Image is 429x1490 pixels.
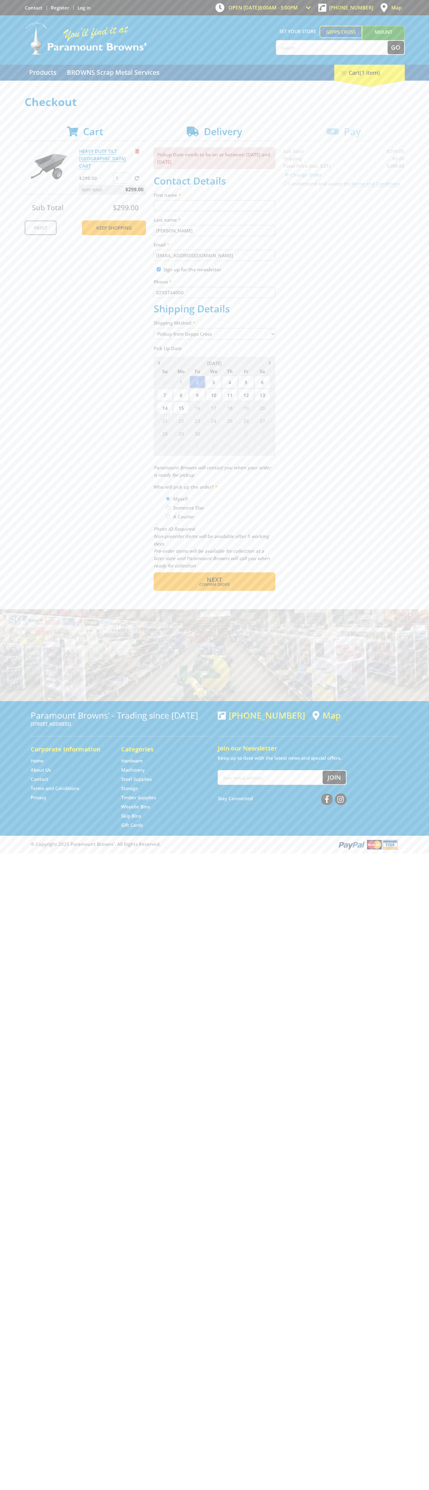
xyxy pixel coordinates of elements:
div: [PHONE_NUMBER] [218,710,305,720]
h1: Checkout [25,96,405,108]
a: Go to the Contact page [25,5,42,11]
h5: Categories [121,745,199,754]
span: $299.00 [125,185,144,194]
input: Your email address [218,771,323,784]
span: 29 [173,427,189,440]
h2: Contact Details [154,175,275,187]
a: Gepps Cross [320,26,362,38]
span: 12 [238,389,254,401]
input: Please select who will pick up the order. [166,514,170,518]
span: OPEN [DATE] [228,4,298,11]
span: 20 [255,402,270,414]
span: 16 [190,402,205,414]
span: Su [157,367,173,375]
span: 10 [206,389,221,401]
img: Paramount Browns' [25,21,147,55]
a: Go to the BROWNS Scrap Metal Services page [62,65,164,81]
p: $299.00 [79,174,112,182]
span: Tu [190,367,205,375]
span: 22 [173,415,189,427]
h5: Join our Newsletter [218,744,399,753]
span: [DATE] [207,360,222,366]
a: Go to the About Us page [31,767,51,773]
span: 17 [206,402,221,414]
button: Next Confirm order [154,572,275,591]
input: Please enter your telephone number. [154,287,275,298]
h3: Paramount Browns' - Trading since [DATE] [31,710,212,720]
span: 4 [255,427,270,440]
a: Go to the Gift Cards page [121,822,143,828]
span: Sa [255,367,270,375]
p: Item total: [79,185,146,194]
span: 5 [157,440,173,453]
span: 3 [206,376,221,388]
span: 6 [173,440,189,453]
a: Log in [78,5,91,11]
span: 31 [157,376,173,388]
span: 30 [190,427,205,440]
a: Go to the Home page [31,758,44,764]
input: Search [277,41,388,54]
span: 27 [255,415,270,427]
a: Go to the Wheelie Bins page [121,804,150,810]
span: 8 [206,440,221,453]
span: 5 [238,376,254,388]
span: 2 [190,376,205,388]
button: Join [323,771,346,784]
span: 28 [157,427,173,440]
a: Go to the Storage page [121,785,138,792]
a: Go to the registration page [51,5,69,11]
input: Please enter your last name. [154,225,275,236]
span: 9 [222,440,238,453]
div: ® Copyright 2025 Paramount Browns'. All Rights Reserved. [25,839,405,850]
p: Keep up to date with the latest news and special offers. [218,754,399,762]
a: Go to the Hardware page [121,758,143,764]
a: Keep Shopping [82,220,146,235]
input: Please select who will pick up the order. [166,506,170,510]
div: Stay Connected [218,791,347,806]
img: HEAVY DUTY TILT POLY GARDEN CART [30,147,67,184]
span: 1 [173,376,189,388]
span: 1 [206,427,221,440]
a: Go to the Skip Bins page [121,813,141,819]
span: 23 [190,415,205,427]
span: Th [222,367,238,375]
span: We [206,367,221,375]
span: Fr [238,367,254,375]
span: Mo [173,367,189,375]
em: Paramount Browns will contact you when your order is ready for pickup [154,464,271,478]
a: Go to the Products page [25,65,61,81]
span: 8 [173,389,189,401]
label: Shipping Method [154,319,275,327]
select: Please select a shipping method. [154,328,275,340]
span: $299.00 [113,203,139,212]
label: Pick Up Date [154,345,275,352]
a: Go to the Privacy page [31,794,46,801]
span: 15 [173,402,189,414]
h2: Shipping Details [154,303,275,315]
div: Cart [334,65,405,81]
span: 7 [190,440,205,453]
button: Go [388,41,404,54]
span: 6 [255,376,270,388]
span: 18 [222,402,238,414]
span: (1 item) [360,69,380,76]
a: Go to the Contact page [31,776,48,782]
label: Phone [154,278,275,285]
a: Go to the Machinery page [121,767,145,773]
span: 19 [238,402,254,414]
span: 26 [238,415,254,427]
a: Print [25,220,57,235]
span: 24 [206,415,221,427]
label: Someone Else [171,502,206,513]
em: Photo ID Required. Non-preorder items will be available after 5 working days Pre-order items will... [154,526,270,569]
input: Please enter your first name. [154,200,275,211]
label: Myself [171,494,190,504]
span: Confirm order [167,583,262,586]
span: 25 [222,415,238,427]
span: Sub Total [32,203,63,212]
span: 2 [222,427,238,440]
label: First name [154,191,275,199]
a: Go to the Terms and Conditions page [31,785,79,792]
span: Next [207,575,222,584]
